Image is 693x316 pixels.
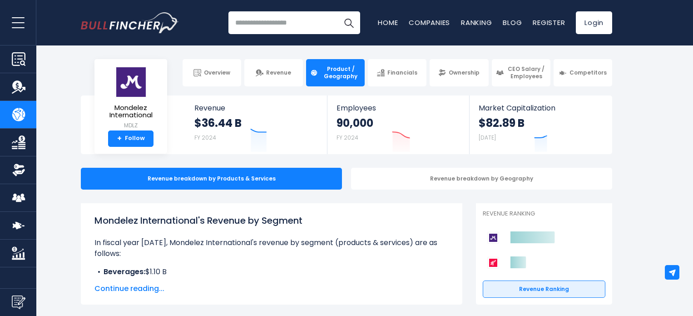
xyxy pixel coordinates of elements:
[554,59,612,86] a: Competitors
[479,134,496,141] small: [DATE]
[117,135,122,143] strong: +
[479,104,602,112] span: Market Capitalization
[94,266,449,277] li: $1.10 B
[569,69,607,76] span: Competitors
[449,69,480,76] span: Ownership
[321,65,361,80] span: Product / Geography
[409,18,450,27] a: Companies
[483,210,605,218] p: Revenue Ranking
[430,59,488,86] a: Ownership
[194,116,242,130] strong: $36.44 B
[108,130,153,147] a: +Follow
[351,168,612,190] div: Revenue breakdown by Geography
[204,69,230,76] span: Overview
[337,104,460,112] span: Employees
[368,59,426,86] a: Financials
[337,134,358,141] small: FY 2024
[94,214,449,227] h1: Mondelez International's Revenue by Segment
[492,59,550,86] a: CEO Salary / Employees
[470,95,611,154] a: Market Capitalization $82.89 B [DATE]
[337,11,360,34] button: Search
[194,104,318,112] span: Revenue
[479,116,525,130] strong: $82.89 B
[185,95,327,154] a: Revenue $36.44 B FY 2024
[104,266,145,277] b: Beverages:
[102,121,160,130] small: MDLZ
[506,65,546,80] span: CEO Salary / Employees
[101,66,160,130] a: Mondelez International MDLZ
[378,18,398,27] a: Home
[576,11,612,34] a: Login
[533,18,565,27] a: Register
[487,257,499,269] img: Kellanova competitors logo
[94,237,449,259] p: In fiscal year [DATE], Mondelez International's revenue by segment (products & services) are as f...
[81,12,178,33] a: Go to homepage
[306,59,365,86] a: Product / Geography
[94,283,449,294] span: Continue reading...
[244,59,303,86] a: Revenue
[483,281,605,298] a: Revenue Ranking
[266,69,291,76] span: Revenue
[337,116,373,130] strong: 90,000
[102,104,160,119] span: Mondelez International
[12,163,25,177] img: Ownership
[503,18,522,27] a: Blog
[327,95,469,154] a: Employees 90,000 FY 2024
[387,69,417,76] span: Financials
[81,168,342,190] div: Revenue breakdown by Products & Services
[194,134,216,141] small: FY 2024
[183,59,241,86] a: Overview
[461,18,492,27] a: Ranking
[487,232,499,244] img: Mondelez International competitors logo
[81,12,179,33] img: Bullfincher logo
